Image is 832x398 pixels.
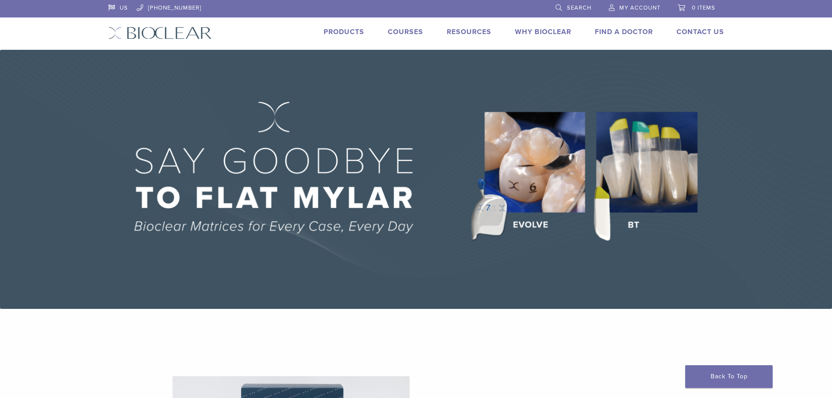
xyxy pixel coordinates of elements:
[108,27,212,39] img: Bioclear
[619,4,660,11] span: My Account
[324,28,364,36] a: Products
[677,28,724,36] a: Contact Us
[388,28,423,36] a: Courses
[595,28,653,36] a: Find A Doctor
[515,28,571,36] a: Why Bioclear
[567,4,591,11] span: Search
[692,4,715,11] span: 0 items
[685,365,773,388] a: Back To Top
[447,28,491,36] a: Resources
